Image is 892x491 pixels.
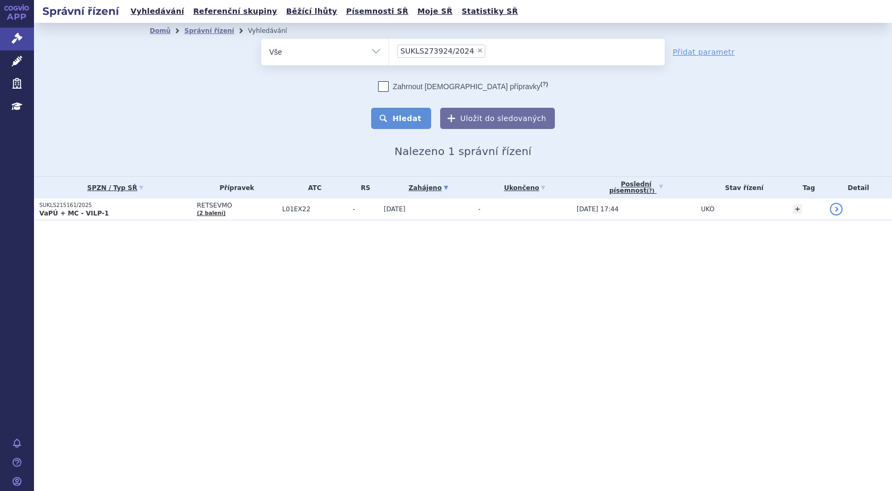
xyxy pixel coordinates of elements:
[488,44,494,57] input: SUKLS273924/2024
[39,210,109,217] strong: VaPÚ + MC - VILP-1
[414,4,456,19] a: Moje SŘ
[343,4,411,19] a: Písemnosti SŘ
[793,204,802,214] a: +
[127,4,187,19] a: Vyhledávání
[378,81,548,92] label: Zahrnout [DEMOGRAPHIC_DATA] přípravky
[440,108,555,129] button: Uložit do sledovaných
[150,27,170,35] a: Domů
[34,4,127,19] h2: Správní řízení
[384,180,473,195] a: Zahájeno
[673,47,735,57] a: Přidat parametr
[787,177,825,199] th: Tag
[647,188,655,194] abbr: (?)
[371,108,431,129] button: Hledat
[701,205,714,213] span: UKO
[347,177,379,199] th: RS
[577,177,696,199] a: Poslednípísemnost(?)
[192,177,277,199] th: Přípravek
[541,81,548,88] abbr: (?)
[184,27,234,35] a: Správní řízení
[696,177,787,199] th: Stav řízení
[458,4,521,19] a: Statistiky SŘ
[477,47,483,54] span: ×
[478,205,481,213] span: -
[283,4,340,19] a: Běžící lhůty
[39,202,192,209] p: SUKLS215161/2025
[384,205,406,213] span: [DATE]
[197,202,277,209] span: RETSEVMO
[394,145,531,158] span: Nalezeno 1 správní řízení
[400,47,474,55] span: SUKLS273924/2024
[830,203,843,216] a: detail
[39,180,192,195] a: SPZN / Typ SŘ
[825,177,892,199] th: Detail
[197,210,226,216] a: (2 balení)
[577,205,619,213] span: [DATE] 17:44
[190,4,280,19] a: Referenční skupiny
[282,205,348,213] span: L01EX22
[248,23,301,39] li: Vyhledávání
[478,180,572,195] a: Ukončeno
[277,177,348,199] th: ATC
[353,205,379,213] span: -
